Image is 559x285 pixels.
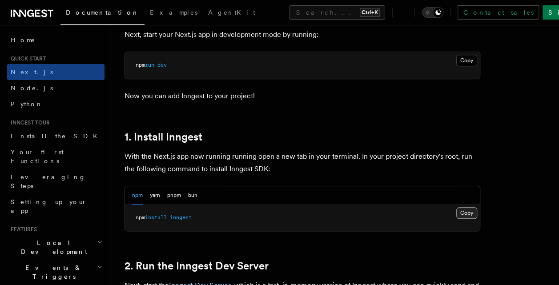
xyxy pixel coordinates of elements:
span: Events & Triggers [7,263,97,281]
a: Node.js [7,80,105,96]
span: Your first Functions [11,149,64,165]
a: Documentation [60,3,145,25]
a: Examples [145,3,203,24]
span: Node.js [11,84,53,92]
button: bun [188,186,197,205]
button: Copy [456,55,477,66]
span: Quick start [7,55,46,62]
span: Setting up your app [11,198,87,214]
button: Local Development [7,235,105,260]
a: Leveraging Steps [7,169,105,194]
span: Local Development [7,238,97,256]
span: npm [136,62,145,68]
a: Contact sales [458,5,539,20]
button: npm [132,186,143,205]
a: Home [7,32,105,48]
span: npm [136,214,145,221]
button: Toggle dark mode [422,7,443,18]
p: Next, start your Next.js app in development mode by running: [125,28,480,41]
button: yarn [150,186,160,205]
a: 2. Run the Inngest Dev Server [125,260,269,272]
span: dev [157,62,167,68]
span: Examples [150,9,197,16]
p: With the Next.js app now running running open a new tab in your terminal. In your project directo... [125,150,480,175]
span: run [145,62,154,68]
span: Home [11,36,36,44]
button: Search...Ctrl+K [289,5,385,20]
a: 1. Install Inngest [125,131,202,143]
span: install [145,214,167,221]
span: Inngest tour [7,119,50,126]
a: Setting up your app [7,194,105,219]
span: Install the SDK [11,132,103,140]
span: inngest [170,214,192,221]
span: Features [7,226,37,233]
a: Python [7,96,105,112]
p: Now you can add Inngest to your project! [125,90,480,102]
button: Events & Triggers [7,260,105,285]
span: Leveraging Steps [11,173,86,189]
a: Your first Functions [7,144,105,169]
a: AgentKit [203,3,261,24]
kbd: Ctrl+K [360,8,380,17]
span: Next.js [11,68,53,76]
span: Python [11,100,43,108]
span: AgentKit [208,9,255,16]
button: Copy [456,207,477,219]
span: Documentation [66,9,139,16]
a: Next.js [7,64,105,80]
a: Install the SDK [7,128,105,144]
button: pnpm [167,186,181,205]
